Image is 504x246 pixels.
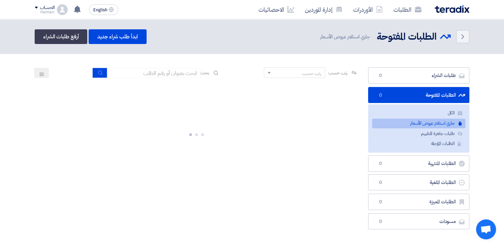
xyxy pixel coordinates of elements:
a: الكل [372,108,465,118]
a: الطلبات الملغية0 [368,174,469,191]
div: Open chat [476,219,496,239]
span: رتب حسب [328,69,347,76]
a: الطلبات المميزة0 [368,194,469,210]
span: 0 [376,72,384,79]
a: مسودات0 [368,213,469,230]
div: Haitham [35,10,54,14]
a: الطلبات المنتهية0 [368,155,469,172]
span: 0 [376,179,384,186]
span: 0 [376,199,384,205]
a: الطلبات المفتوحة0 [368,87,469,103]
span: بحث [201,69,209,76]
span: English [93,8,107,12]
a: طلبات الشراء0 [368,67,469,84]
a: أرفع طلبات الشراء [35,29,87,44]
span: 0 [376,92,384,99]
a: الطلبات [388,2,427,17]
a: ابدأ طلب شراء جديد [89,29,146,44]
a: جاري استلام عروض الأسعار [372,119,465,128]
div: الحساب [40,5,54,11]
a: إدارة الموردين [299,2,348,17]
a: طلبات جاهزة للتقييم [372,129,465,139]
span: 0 [376,160,384,167]
span: جاري استلام عروض الأسعار [320,33,371,41]
a: الأوردرات [348,2,388,17]
img: Teradix logo [435,5,469,13]
a: الطلبات المؤجلة [372,139,465,149]
img: profile_test.png [57,4,68,15]
a: الاحصائيات [253,2,299,17]
input: ابحث بعنوان أو رقم الطلب [107,68,201,78]
h2: الطلبات المفتوحة [377,30,437,43]
span: 0 [376,218,384,225]
div: رتب حسب [302,70,321,77]
button: English [89,4,118,15]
